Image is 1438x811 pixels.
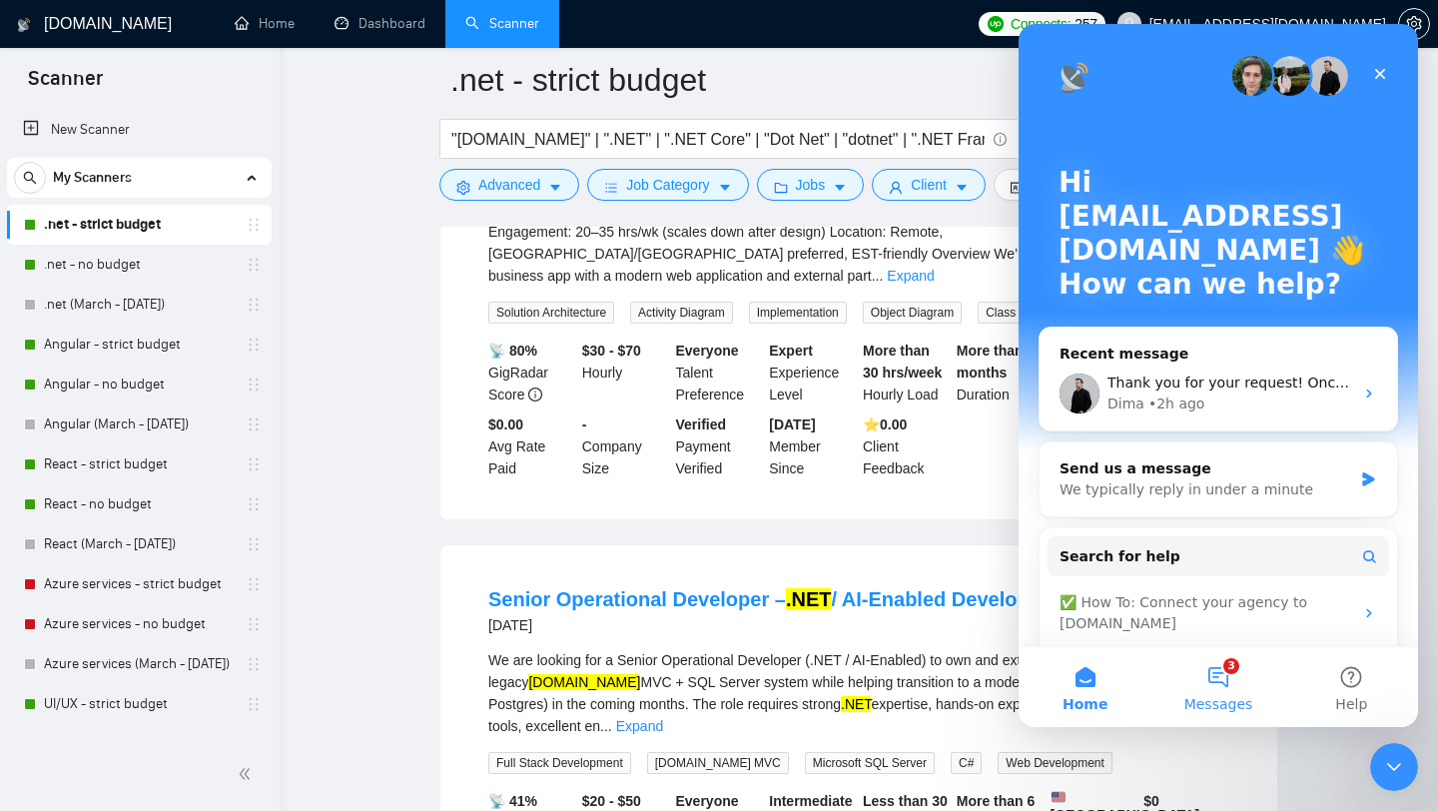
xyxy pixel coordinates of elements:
[478,174,540,196] span: Advanced
[1143,793,1159,809] b: $ 0
[805,752,935,774] span: Microsoft SQL Server
[765,340,859,405] div: Experience Level
[578,413,672,479] div: Company Size
[955,180,969,195] span: caret-down
[1398,16,1430,32] a: setting
[1399,16,1429,32] span: setting
[548,180,562,195] span: caret-down
[863,416,907,432] b: ⭐️ 0.00
[582,343,641,359] b: $30 - $70
[488,752,631,774] span: Full Stack Development
[14,162,46,194] button: search
[15,171,45,185] span: search
[7,110,272,150] li: New Scanner
[757,169,865,201] button: folderJobscaret-down
[796,174,826,196] span: Jobs
[456,180,470,195] span: setting
[833,180,847,195] span: caret-down
[957,343,1036,381] b: More than 6 months
[578,340,672,405] div: Hourly
[44,325,234,365] a: Angular - strict budget
[439,169,579,201] button: settingAdvancedcaret-down
[528,674,640,690] mark: [DOMAIN_NAME]
[863,302,962,324] span: Object Diagram
[484,413,578,479] div: Avg Rate Paid
[246,576,262,592] span: holder
[1122,17,1136,31] span: user
[1052,790,1066,804] img: 🇺🇸
[246,616,262,632] span: holder
[616,718,663,734] a: Expand
[246,377,262,393] span: holder
[246,656,262,672] span: holder
[465,15,539,32] a: searchScanner
[53,158,132,198] span: My Scanners
[769,793,852,809] b: Intermediate
[246,536,262,552] span: holder
[488,613,1077,637] div: [DATE]
[647,752,789,774] span: [DOMAIN_NAME] MVC
[44,285,234,325] a: .net (March - [DATE])
[887,268,934,284] a: Expand
[604,180,618,195] span: bars
[676,343,739,359] b: Everyone
[978,302,1073,324] span: Class Diagram
[44,604,234,644] a: Azure services - no budget
[44,724,234,764] a: UI/UX - no budget
[488,588,1077,610] a: Senior Operational Developer –.NET/ AI-Enabled Development
[451,127,985,152] input: Search Freelance Jobs...
[44,564,234,604] a: Azure services - strict budget
[859,413,953,479] div: Client Feedback
[859,340,953,405] div: Hourly Load
[488,416,523,432] b: $0.00
[994,169,1115,201] button: idcardVendorcaret-down
[626,174,709,196] span: Job Category
[841,696,871,712] mark: .NET
[1075,13,1096,35] span: 257
[450,55,1237,105] input: Scanner name...
[17,9,31,41] img: logo
[488,199,1229,287] div: Category: Development/ Full Stack / Software Architecture Project type: Milestone-based, long-ter...
[484,340,578,405] div: GigRadar Score
[769,416,815,432] b: [DATE]
[676,416,727,432] b: Verified
[951,752,982,774] span: C#
[765,413,859,479] div: Member Since
[863,343,942,381] b: More than 30 hrs/week
[1019,24,1418,727] iframe: Intercom live chat
[44,524,234,564] a: React (March - [DATE])
[44,684,234,724] a: UI/UX - strict budget
[246,696,262,712] span: holder
[488,649,1229,737] div: We are looking for a Senior Operational Developer (.NET / AI-Enabled) to own and extend our legac...
[872,268,884,284] span: ...
[44,205,234,245] a: .net - strict budget
[12,64,119,106] span: Scanner
[582,793,641,809] b: $20 - $50
[911,174,947,196] span: Client
[246,736,262,752] span: holder
[1398,8,1430,40] button: setting
[1011,13,1071,35] span: Connects:
[889,180,903,195] span: user
[994,133,1007,146] span: info-circle
[786,588,832,610] mark: .NET
[44,484,234,524] a: React - no budget
[998,752,1112,774] span: Web Development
